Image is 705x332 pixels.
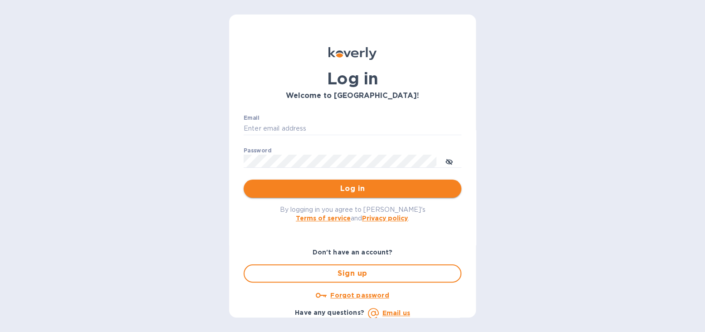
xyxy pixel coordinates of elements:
[328,47,377,60] img: Koverly
[252,268,453,279] span: Sign up
[295,309,364,316] b: Have any questions?
[244,264,461,283] button: Sign up
[244,180,461,198] button: Log in
[313,249,393,256] b: Don't have an account?
[440,152,458,170] button: toggle password visibility
[244,115,259,121] label: Email
[382,309,410,317] a: Email us
[362,215,408,222] a: Privacy policy
[244,122,461,136] input: Enter email address
[330,292,389,299] u: Forgot password
[244,69,461,88] h1: Log in
[280,206,426,222] span: By logging in you agree to [PERSON_NAME]'s and .
[244,148,271,153] label: Password
[296,215,351,222] a: Terms of service
[244,92,461,100] h3: Welcome to [GEOGRAPHIC_DATA]!
[251,183,454,194] span: Log in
